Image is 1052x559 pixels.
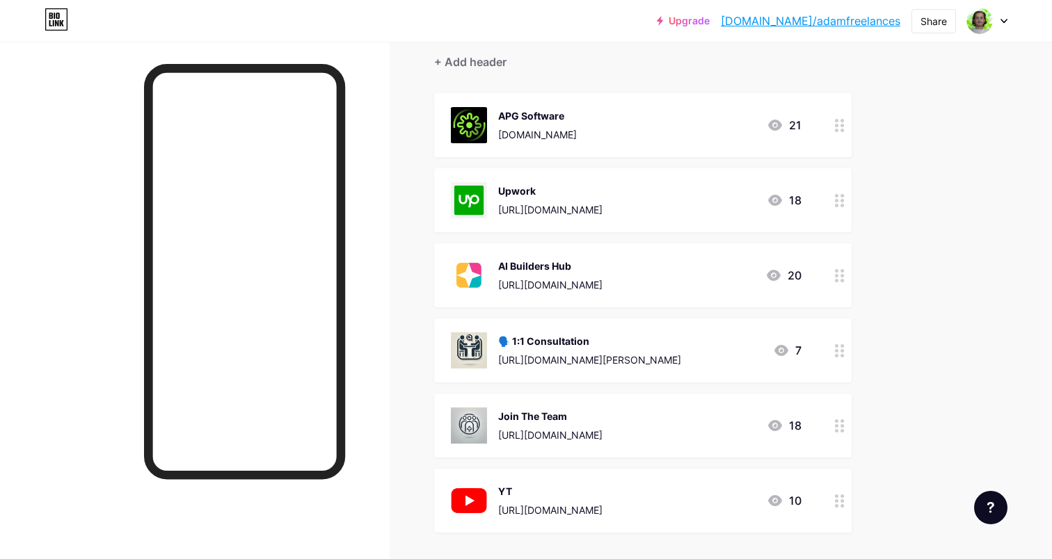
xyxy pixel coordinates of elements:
[498,127,577,142] div: [DOMAIN_NAME]
[966,8,993,34] img: adamfreelances
[921,14,947,29] div: Share
[498,108,577,123] div: APG Software
[498,353,681,367] div: [URL][DOMAIN_NAME][PERSON_NAME]
[498,277,603,292] div: [URL][DOMAIN_NAME]
[765,267,802,284] div: 20
[451,107,487,143] img: APG Software
[721,13,900,29] a: [DOMAIN_NAME]/adamfreelances
[434,54,507,70] div: + Add header
[767,192,802,209] div: 18
[498,259,603,273] div: AI Builders Hub
[451,483,487,519] img: YT
[451,182,487,218] img: Upwork
[767,492,802,509] div: 10
[451,407,487,444] img: Join The Team
[657,15,710,26] a: Upgrade
[498,334,681,348] div: 🗣️ 1:1 Consultation
[498,428,603,442] div: [URL][DOMAIN_NAME]
[451,257,487,293] img: AI Builders Hub
[498,184,603,198] div: Upwork
[767,117,802,133] div: 21
[767,417,802,434] div: 18
[498,409,603,423] div: Join The Team
[773,342,802,359] div: 7
[498,202,603,217] div: [URL][DOMAIN_NAME]
[498,503,603,517] div: [URL][DOMAIN_NAME]
[451,332,487,368] img: 🗣️ 1:1 Consultation
[498,484,603,499] div: YT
